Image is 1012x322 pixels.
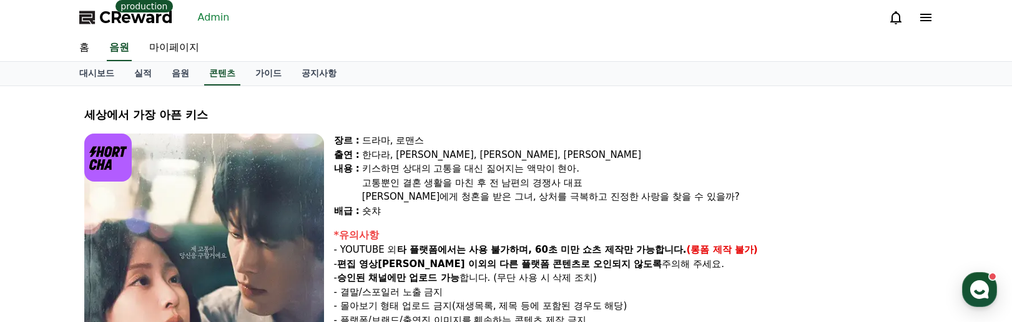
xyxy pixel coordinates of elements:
div: [PERSON_NAME]에게 청혼을 받은 그녀, 상처를 극복하고 진정한 사랑을 찾을 수 있을까? [362,190,928,204]
a: 음원 [162,62,199,85]
div: 키스하면 상대의 고통을 대신 짊어지는 액막이 현아. [362,162,928,176]
a: CReward [79,7,173,27]
strong: 타 플랫폼에서는 사용 불가하며, 60초 미만 쇼츠 제작만 가능합니다. [397,244,687,255]
p: - 결말/스포일러 노출 금지 [334,285,928,300]
div: 한다라, [PERSON_NAME], [PERSON_NAME], [PERSON_NAME] [362,148,928,162]
a: 공지사항 [292,62,346,85]
div: 세상에서 가장 아픈 키스 [84,106,928,124]
a: 마이페이지 [139,35,209,61]
a: 홈 [69,35,99,61]
a: 가이드 [245,62,292,85]
p: - YOUTUBE 외 [334,243,928,257]
div: 장르 : [334,134,360,148]
div: 숏챠 [362,204,928,218]
p: - 합니다. (무단 사용 시 삭제 조치) [334,271,928,285]
p: - 몰아보기 형태 업로드 금지(재생목록, 제목 등에 포함된 경우도 해당) [334,299,928,313]
a: 음원 [107,35,132,61]
div: 배급 : [334,204,360,218]
div: 고통뿐인 결혼 생활을 마친 후 전 남편의 경쟁사 대표 [362,176,928,190]
a: 대시보드 [69,62,124,85]
div: 드라마, 로맨스 [362,134,928,148]
strong: 승인된 채널에만 업로드 가능 [337,272,459,283]
div: 내용 : [334,162,360,204]
p: - 주의해 주세요. [334,257,928,271]
div: 출연 : [334,148,360,162]
span: CReward [99,7,173,27]
strong: 다른 플랫폼 콘텐츠로 오인되지 않도록 [499,258,662,270]
strong: (롱폼 제작 불가) [687,244,758,255]
strong: 편집 영상[PERSON_NAME] 이외의 [337,258,496,270]
a: Admin [193,7,235,27]
div: *유의사항 [334,228,928,243]
img: logo [84,134,132,182]
a: 실적 [124,62,162,85]
a: 콘텐츠 [204,62,240,85]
